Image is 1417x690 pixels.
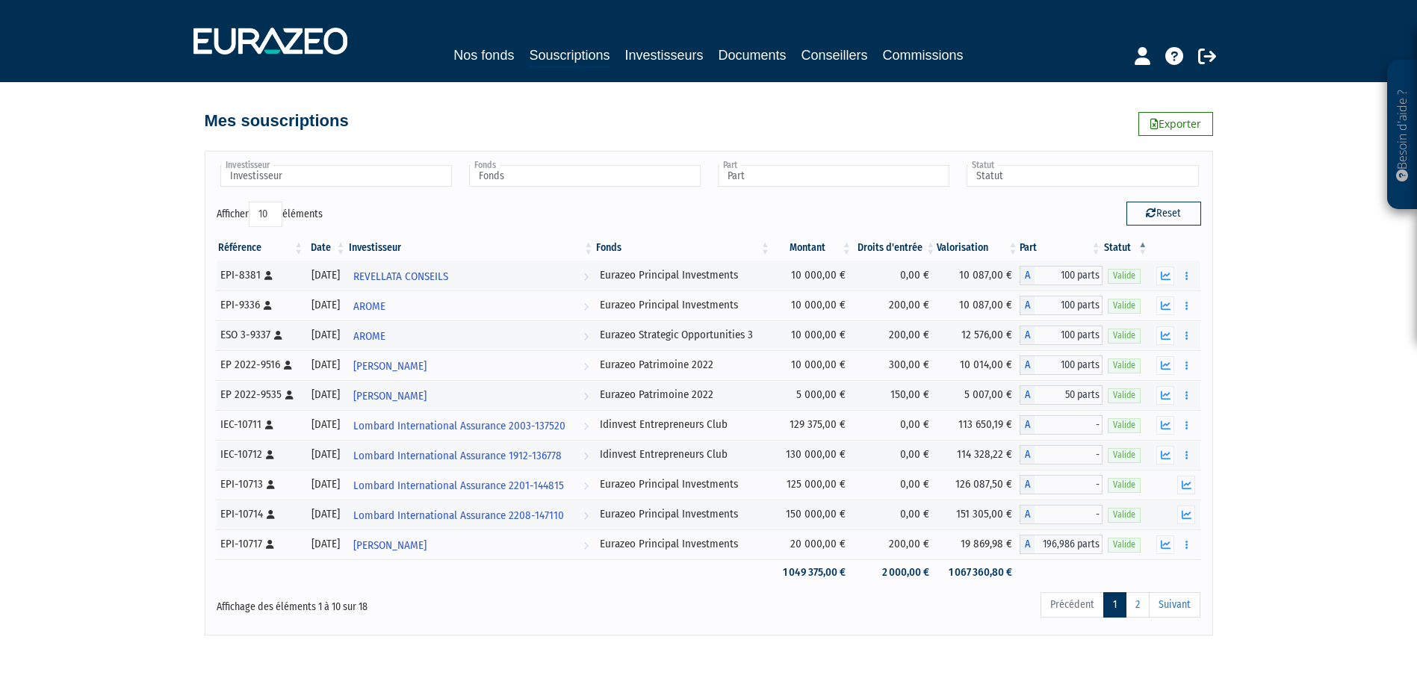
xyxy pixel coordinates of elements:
span: Valide [1108,358,1141,373]
select: Afficheréléments [249,202,282,227]
td: 130 000,00 € [772,440,853,470]
a: 2 [1126,592,1150,618]
a: Exporter [1138,112,1213,136]
td: 200,00 € [853,290,937,320]
div: Idinvest Entrepreneurs Club [600,447,766,462]
div: Eurazeo Patrimoine 2022 [600,357,766,373]
a: Suivant [1149,592,1200,618]
div: [DATE] [310,267,341,283]
div: IEC-10711 [220,417,300,432]
td: 10 000,00 € [772,261,853,290]
td: 1 067 360,80 € [937,559,1019,585]
a: Lombard International Assurance 2003-137520 [347,410,595,440]
i: [Français] Personne physique [267,480,275,489]
i: [Français] Personne physique [285,391,294,400]
div: EPI-9336 [220,297,300,313]
td: 0,00 € [853,410,937,440]
td: 200,00 € [853,529,937,559]
div: A - Eurazeo Principal Investments [1020,505,1103,524]
td: 200,00 € [853,320,937,350]
i: Voir l'investisseur [583,472,589,500]
span: Valide [1108,269,1141,283]
i: Voir l'investisseur [583,382,589,410]
div: A - Eurazeo Strategic Opportunities 3 [1020,326,1103,345]
span: Valide [1108,329,1141,343]
p: Besoin d'aide ? [1394,68,1411,202]
span: A [1020,445,1035,464]
th: Part: activer pour trier la colonne par ordre croissant [1020,235,1103,261]
a: Investisseurs [624,45,703,66]
i: Voir l'investisseur [583,412,589,440]
td: 10 000,00 € [772,350,853,380]
div: Eurazeo Principal Investments [600,506,766,522]
a: REVELLATA CONSEILS [347,261,595,290]
td: 151 305,00 € [937,500,1019,529]
td: 114 328,22 € [937,440,1019,470]
i: [Français] Personne physique [264,301,272,310]
div: A - Eurazeo Principal Investments [1020,266,1103,285]
td: 10 087,00 € [937,290,1019,320]
span: [PERSON_NAME] [353,352,427,380]
div: A - Idinvest Entrepreneurs Club [1020,415,1103,435]
div: A - Eurazeo Principal Investments [1020,535,1103,554]
td: 300,00 € [853,350,937,380]
a: Lombard International Assurance 2208-147110 [347,500,595,529]
span: 100 parts [1035,355,1103,375]
td: 19 869,98 € [937,529,1019,559]
td: 126 087,50 € [937,470,1019,500]
div: Affichage des éléments 1 à 10 sur 18 [217,591,614,615]
div: IEC-10712 [220,447,300,462]
th: Référence : activer pour trier la colonne par ordre croissant [217,235,306,261]
a: Souscriptions [529,45,610,68]
td: 0,00 € [853,440,937,470]
span: Valide [1108,538,1141,552]
div: Eurazeo Principal Investments [600,476,766,492]
div: Eurazeo Principal Investments [600,267,766,283]
img: 1732889491-logotype_eurazeo_blanc_rvb.png [193,28,347,55]
i: [Français] Personne physique [266,540,274,549]
div: EPI-10713 [220,476,300,492]
span: Valide [1108,418,1141,432]
th: Valorisation: activer pour trier la colonne par ordre croissant [937,235,1019,261]
span: Lombard International Assurance 2201-144815 [353,472,564,500]
i: [Français] Personne physique [266,450,274,459]
a: Commissions [883,45,964,66]
td: 5 007,00 € [937,380,1019,410]
td: 10 000,00 € [772,290,853,320]
button: Reset [1126,202,1201,226]
td: 10 014,00 € [937,350,1019,380]
div: [DATE] [310,327,341,343]
span: Lombard International Assurance 2003-137520 [353,412,565,440]
span: 100 parts [1035,326,1103,345]
div: [DATE] [310,536,341,552]
div: Idinvest Entrepreneurs Club [600,417,766,432]
a: AROME [347,320,595,350]
div: A - Eurazeo Principal Investments [1020,475,1103,494]
a: [PERSON_NAME] [347,380,595,410]
td: 10 087,00 € [937,261,1019,290]
div: Eurazeo Principal Investments [600,297,766,313]
span: 100 parts [1035,266,1103,285]
div: EPI-10714 [220,506,300,522]
div: [DATE] [310,357,341,373]
span: - [1035,445,1103,464]
div: EP 2022-9535 [220,387,300,402]
div: [DATE] [310,297,341,313]
div: A - Eurazeo Patrimoine 2022 [1020,355,1103,375]
span: Lombard International Assurance 1912-136778 [353,442,562,470]
span: A [1020,326,1035,345]
a: [PERSON_NAME] [347,350,595,380]
td: 0,00 € [853,470,937,500]
span: 196,986 parts [1035,535,1103,554]
td: 125 000,00 € [772,470,853,500]
i: [Français] Personne physique [284,361,292,370]
i: [Français] Personne physique [267,510,275,519]
span: - [1035,415,1103,435]
i: Voir l'investisseur [583,293,589,320]
i: Voir l'investisseur [583,532,589,559]
td: 12 576,00 € [937,320,1019,350]
a: Conseillers [801,45,868,66]
span: A [1020,535,1035,554]
th: Montant: activer pour trier la colonne par ordre croissant [772,235,853,261]
a: Lombard International Assurance 1912-136778 [347,440,595,470]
